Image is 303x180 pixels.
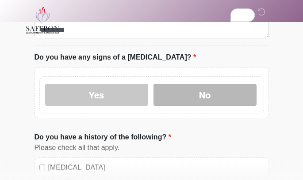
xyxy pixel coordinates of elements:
label: Do you have a history of the following? [35,132,171,142]
input: [MEDICAL_DATA] [39,165,45,170]
label: [MEDICAL_DATA] [48,162,264,173]
label: Do you have any signs of a [MEDICAL_DATA]? [35,52,196,63]
label: No [153,84,257,106]
label: Yes [45,84,148,106]
div: Please check all that apply. [35,142,269,153]
img: Saffron Laser Aesthetics and Medical Spa Logo [26,7,60,34]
